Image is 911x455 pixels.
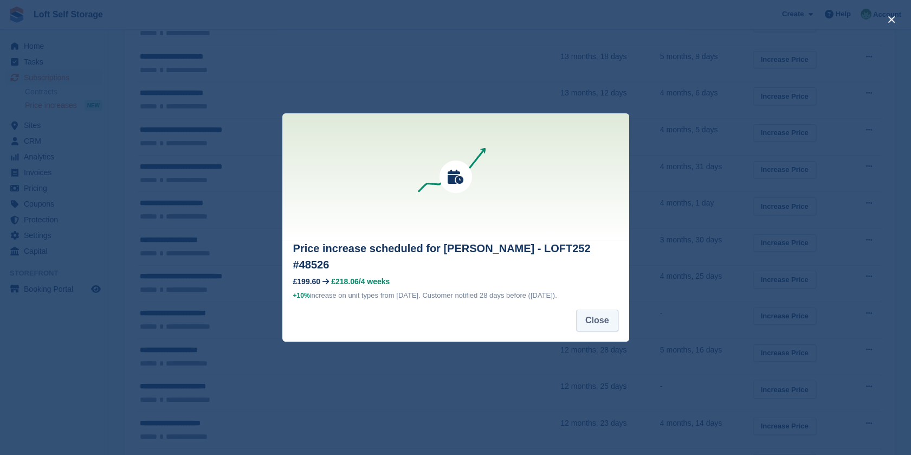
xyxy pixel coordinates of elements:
span: /4 weeks [359,277,390,286]
button: close [883,11,900,28]
button: Close [576,310,618,331]
div: £199.60 [293,277,321,286]
span: £218.06 [331,277,359,286]
span: increase on unit types from [DATE]. [293,291,421,299]
span: Customer notified 28 days before ([DATE]). [422,291,557,299]
h2: Price increase scheduled for [PERSON_NAME] - LOFT252 #48526 [293,240,618,273]
div: +10% [293,290,310,301]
